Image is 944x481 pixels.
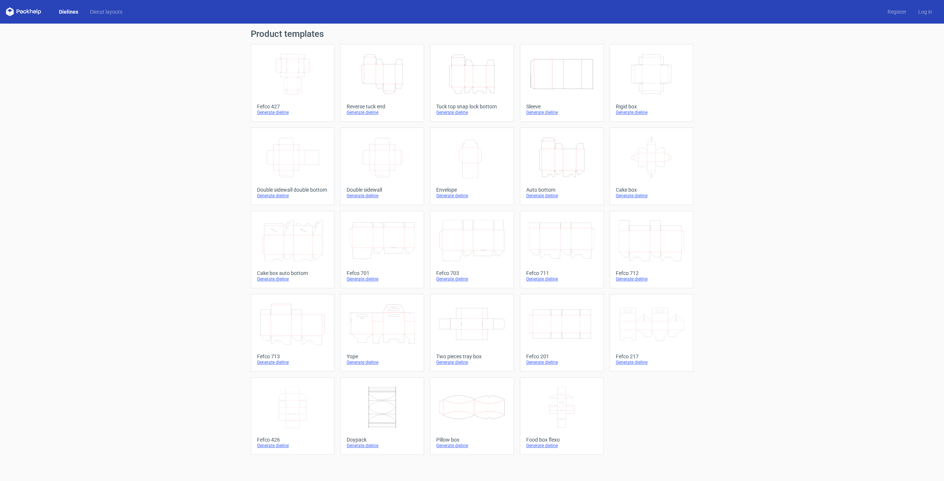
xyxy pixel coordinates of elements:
[347,187,418,193] div: Double sidewall
[257,109,328,115] div: Generate dieline
[616,353,687,359] div: Fefco 217
[84,8,128,15] a: Diecut layouts
[347,353,418,359] div: Yope
[257,270,328,276] div: Cake box auto bottom
[616,193,687,199] div: Generate dieline
[526,359,597,365] div: Generate dieline
[436,104,507,109] div: Tuck top snap lock bottom
[347,437,418,443] div: Doypack
[436,193,507,199] div: Generate dieline
[616,109,687,115] div: Generate dieline
[436,276,507,282] div: Generate dieline
[436,109,507,115] div: Generate dieline
[347,359,418,365] div: Generate dieline
[257,443,328,449] div: Generate dieline
[436,353,507,359] div: Two pieces tray box
[526,276,597,282] div: Generate dieline
[430,294,514,372] a: Two pieces tray boxGenerate dieline
[257,437,328,443] div: Fefco 426
[610,294,693,372] a: Fefco 217Generate dieline
[616,359,687,365] div: Generate dieline
[436,359,507,365] div: Generate dieline
[912,8,938,15] a: Log in
[520,44,604,122] a: SleeveGenerate dieline
[882,8,912,15] a: Register
[347,109,418,115] div: Generate dieline
[526,193,597,199] div: Generate dieline
[257,276,328,282] div: Generate dieline
[340,44,424,122] a: Reverse tuck endGenerate dieline
[520,377,604,455] a: Food box flexoGenerate dieline
[526,187,597,193] div: Auto bottom
[257,359,328,365] div: Generate dieline
[257,104,328,109] div: Fefco 427
[347,193,418,199] div: Generate dieline
[520,128,604,205] a: Auto bottomGenerate dieline
[520,211,604,288] a: Fefco 711Generate dieline
[436,187,507,193] div: Envelope
[257,187,328,193] div: Double sidewall double bottom
[430,44,514,122] a: Tuck top snap lock bottomGenerate dieline
[616,104,687,109] div: Rigid box
[436,443,507,449] div: Generate dieline
[347,276,418,282] div: Generate dieline
[251,211,334,288] a: Cake box auto bottomGenerate dieline
[526,353,597,359] div: Fefco 201
[436,270,507,276] div: Fefco 703
[340,211,424,288] a: Fefco 701Generate dieline
[430,128,514,205] a: EnvelopeGenerate dieline
[526,109,597,115] div: Generate dieline
[347,443,418,449] div: Generate dieline
[53,8,84,15] a: Dielines
[526,443,597,449] div: Generate dieline
[257,193,328,199] div: Generate dieline
[526,104,597,109] div: Sleeve
[430,211,514,288] a: Fefco 703Generate dieline
[616,270,687,276] div: Fefco 712
[526,270,597,276] div: Fefco 711
[251,29,693,38] h1: Product templates
[610,211,693,288] a: Fefco 712Generate dieline
[610,44,693,122] a: Rigid boxGenerate dieline
[347,104,418,109] div: Reverse tuck end
[436,437,507,443] div: Pillow box
[251,294,334,372] a: Fefco 713Generate dieline
[616,276,687,282] div: Generate dieline
[251,128,334,205] a: Double sidewall double bottomGenerate dieline
[526,437,597,443] div: Food box flexo
[347,270,418,276] div: Fefco 701
[251,44,334,122] a: Fefco 427Generate dieline
[340,294,424,372] a: YopeGenerate dieline
[616,187,687,193] div: Cake box
[520,294,604,372] a: Fefco 201Generate dieline
[610,128,693,205] a: Cake boxGenerate dieline
[257,353,328,359] div: Fefco 713
[340,128,424,205] a: Double sidewallGenerate dieline
[430,377,514,455] a: Pillow boxGenerate dieline
[251,377,334,455] a: Fefco 426Generate dieline
[340,377,424,455] a: DoypackGenerate dieline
